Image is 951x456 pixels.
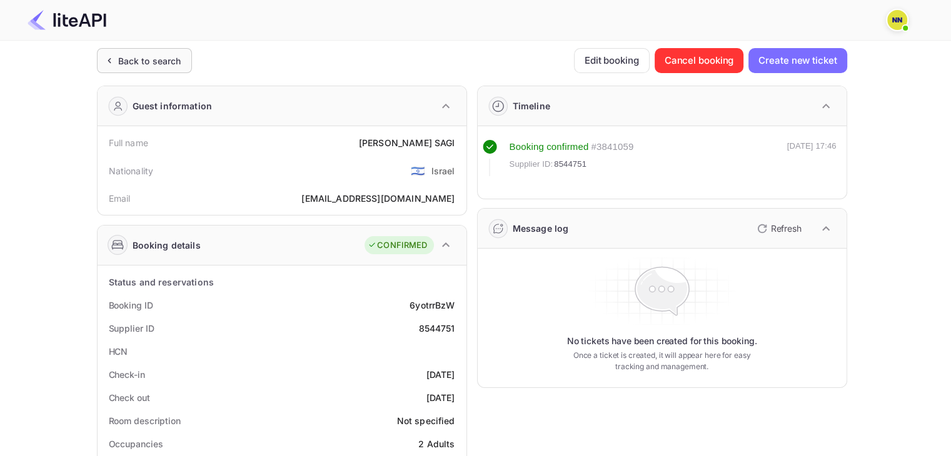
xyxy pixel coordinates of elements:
[426,391,455,404] div: [DATE]
[563,350,761,372] p: Once a ticket is created, it will appear here for easy tracking and management.
[410,159,425,182] span: United States
[359,136,455,149] div: [PERSON_NAME] SAGI
[109,299,153,312] div: Booking ID
[787,140,837,176] div: [DATE] 17:46
[510,140,589,154] div: Booking confirmed
[109,391,150,404] div: Check out
[771,222,802,235] p: Refresh
[28,10,106,30] img: LiteAPI Logo
[513,222,569,235] div: Message log
[109,414,181,427] div: Room description
[133,239,201,252] div: Booking details
[109,322,154,335] div: Supplier ID
[567,335,757,347] p: No tickets have been created for this booking.
[368,239,427,252] div: CONFIRMED
[109,192,131,205] div: Email
[418,322,455,335] div: 8544751
[748,48,847,73] button: Create new ticket
[418,437,455,450] div: 2 Adults
[887,10,907,30] img: N/A N/A
[410,299,455,312] div: 6yotrrBzW
[109,345,128,358] div: HCN
[109,275,214,289] div: Status and reservations
[574,48,650,73] button: Edit booking
[118,54,181,67] div: Back to search
[109,437,163,450] div: Occupancies
[510,158,553,171] span: Supplier ID:
[133,99,213,112] div: Guest information
[301,192,455,205] div: [EMAIL_ADDRESS][DOMAIN_NAME]
[109,164,154,177] div: Nationality
[513,99,550,112] div: Timeline
[109,368,145,381] div: Check-in
[426,368,455,381] div: [DATE]
[591,140,633,154] div: # 3841059
[655,48,744,73] button: Cancel booking
[750,219,807,239] button: Refresh
[109,136,148,149] div: Full name
[397,414,455,427] div: Not specified
[554,158,586,171] span: 8544751
[431,164,455,177] div: Israel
